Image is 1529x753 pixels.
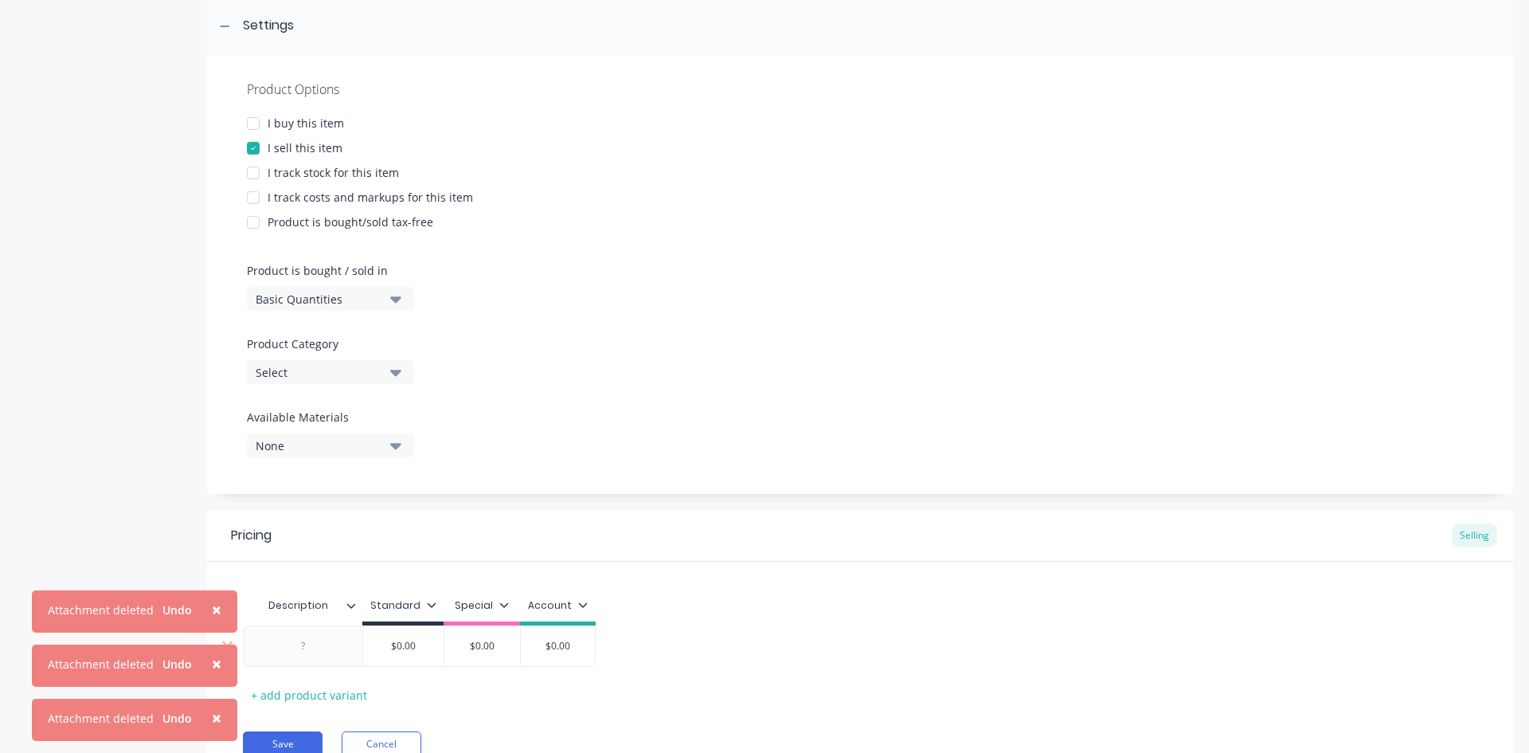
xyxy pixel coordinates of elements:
[196,699,237,737] button: Close
[212,598,221,621] span: ×
[243,683,375,708] div: + add product variant
[231,526,272,545] div: Pricing
[196,590,237,629] button: Close
[268,115,344,131] div: I buy this item
[1452,524,1497,547] div: Selling
[154,707,201,731] button: Undo
[256,364,383,381] div: Select
[212,707,221,729] span: ×
[247,80,1473,99] div: Product Options
[154,598,201,622] button: Undo
[247,409,414,426] label: Available Materials
[528,598,588,613] div: Account
[518,626,597,666] div: $0.00
[48,656,154,673] div: Attachment deleted
[268,214,433,230] div: Product is bought/sold tax-free
[196,645,237,683] button: Close
[442,626,522,666] div: $0.00
[247,335,406,352] label: Product Category
[243,590,362,622] div: Description
[370,598,436,613] div: Standard
[243,16,294,36] div: Settings
[256,291,383,308] div: Basic Quantities
[268,139,342,156] div: I sell this item
[268,189,473,206] div: I track costs and markups for this item
[154,653,201,677] button: Undo
[247,433,414,457] button: None
[247,262,406,279] label: Product is bought / sold in
[455,598,509,613] div: Special
[243,626,596,667] div: $0.00$0.00$0.00
[256,437,383,454] div: None
[48,710,154,727] div: Attachment deleted
[268,164,399,181] div: I track stock for this item
[247,287,414,311] button: Basic Quantities
[247,360,414,384] button: Select
[243,586,353,626] div: Description
[363,626,444,666] div: $0.00
[212,653,221,675] span: ×
[48,602,154,618] div: Attachment deleted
